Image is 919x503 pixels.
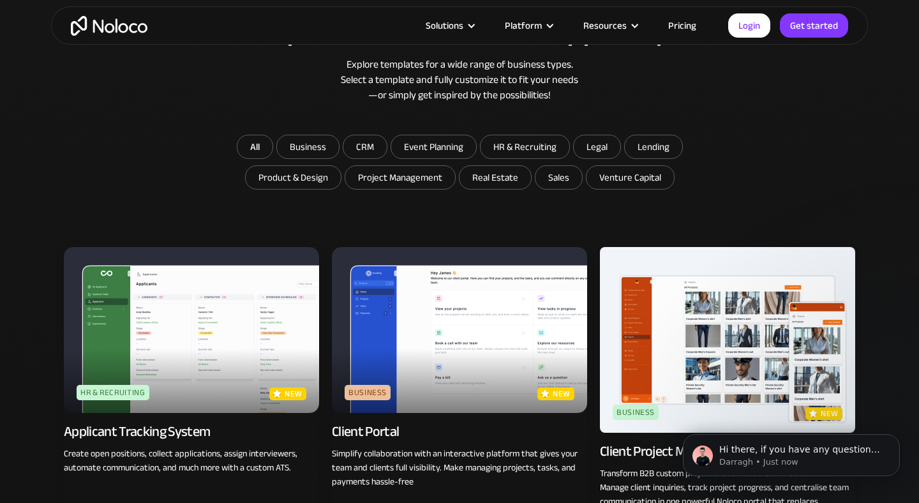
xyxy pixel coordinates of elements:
div: Business [345,385,391,400]
a: Pricing [652,17,712,34]
a: All [237,135,273,159]
div: Client Project Management Portal [600,442,786,460]
div: Resources [583,17,627,34]
div: Solutions [426,17,463,34]
div: Platform [505,17,542,34]
form: Email Form [204,135,715,193]
p: new [553,387,571,400]
a: home [71,16,147,36]
a: Login [728,13,770,38]
iframe: Intercom notifications message [664,407,919,497]
a: Get started [780,13,848,38]
p: new [285,387,303,400]
div: Client Portal [332,423,399,440]
p: Create open positions, collect applications, assign interviewers, automate communication, and muc... [64,447,319,475]
div: Solutions [410,17,489,34]
p: Simplify collaboration with an interactive platform that gives your team and clients full visibil... [332,447,587,489]
div: Applicant Tracking System [64,423,211,440]
div: Business [613,405,659,420]
div: Platform [489,17,567,34]
div: HR & Recruiting [77,385,149,400]
div: Resources [567,17,652,34]
div: Explore templates for a wide range of business types. Select a template and fully customize it to... [64,57,855,103]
